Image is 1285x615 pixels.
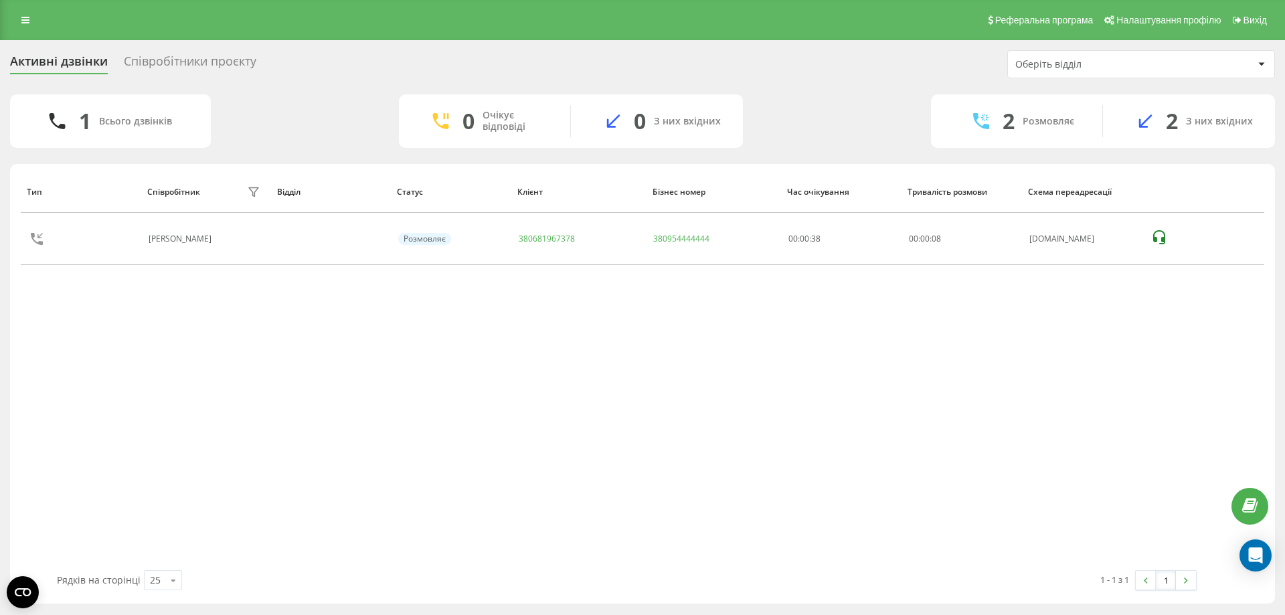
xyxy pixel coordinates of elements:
[1166,108,1178,134] div: 2
[909,233,918,244] span: 00
[79,108,91,134] div: 1
[124,54,256,75] div: Співробітники проєкту
[1015,59,1175,70] div: Оберіть відділ
[149,234,215,244] div: [PERSON_NAME]
[920,233,930,244] span: 00
[519,233,575,244] a: 380681967378
[634,108,646,134] div: 0
[398,233,451,245] div: Розмовляє
[1156,571,1176,590] a: 1
[150,574,161,587] div: 25
[27,187,135,197] div: Тип
[1100,573,1129,586] div: 1 - 1 з 1
[653,187,775,197] div: Бізнес номер
[908,187,1015,197] div: Тривалість розмови
[7,576,39,608] button: Open CMP widget
[909,234,941,244] div: : :
[654,116,721,127] div: З них вхідних
[787,187,895,197] div: Час очікування
[99,116,172,127] div: Всього дзвінків
[1116,15,1221,25] span: Налаштування профілю
[147,187,200,197] div: Співробітник
[397,187,505,197] div: Статус
[517,187,640,197] div: Клієнт
[788,234,894,244] div: 00:00:38
[1029,234,1137,244] div: [DOMAIN_NAME]
[10,54,108,75] div: Активні дзвінки
[1186,116,1253,127] div: З них вхідних
[1244,15,1267,25] span: Вихід
[995,15,1094,25] span: Реферальна програма
[1023,116,1074,127] div: Розмовляє
[653,233,709,244] a: 380954444444
[483,110,550,133] div: Очікує відповіді
[57,574,141,586] span: Рядків на сторінці
[462,108,475,134] div: 0
[932,233,941,244] span: 08
[1003,108,1015,134] div: 2
[1028,187,1138,197] div: Схема переадресації
[1239,539,1272,572] div: Open Intercom Messenger
[277,187,385,197] div: Відділ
